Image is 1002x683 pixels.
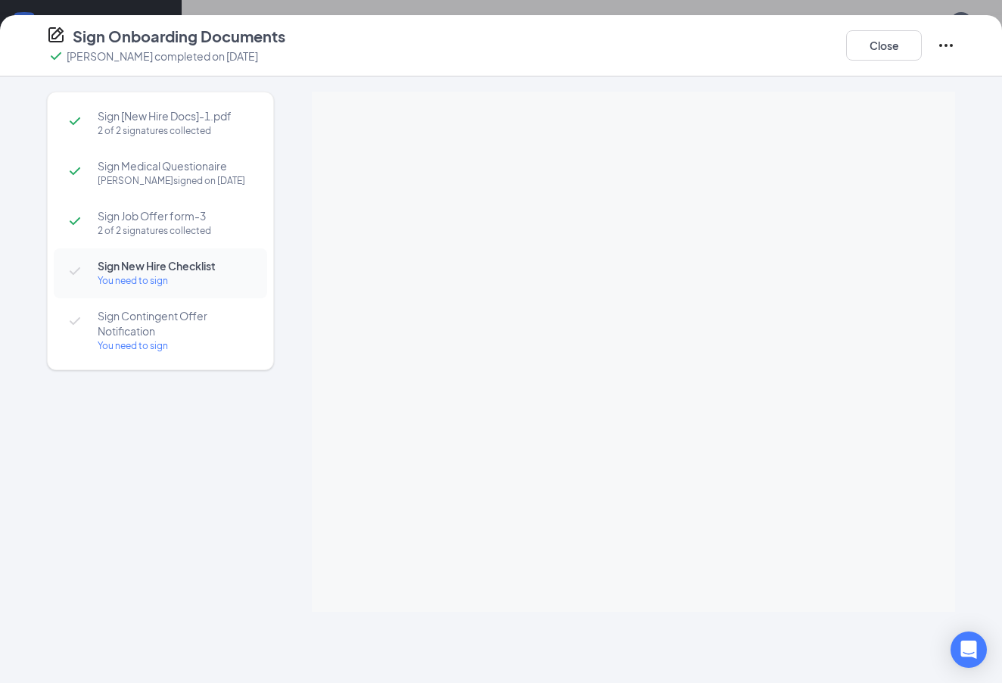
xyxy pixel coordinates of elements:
[66,162,84,180] svg: Checkmark
[98,308,252,338] span: Sign Contingent Offer Notification
[66,112,84,130] svg: Checkmark
[47,47,65,65] svg: Checkmark
[98,223,252,239] div: 2 of 2 signatures collected
[98,123,252,139] div: 2 of 2 signatures collected
[47,26,65,44] svg: CompanyDocumentIcon
[73,26,285,47] h4: Sign Onboarding Documents
[98,108,252,123] span: Sign [New Hire Docs]-1.pdf
[66,312,84,330] svg: Checkmark
[98,208,252,223] span: Sign Job Offer form-3
[66,262,84,280] svg: Checkmark
[67,48,258,64] p: [PERSON_NAME] completed on [DATE]
[98,173,252,189] div: [PERSON_NAME] signed on [DATE]
[937,36,955,55] svg: Ellipses
[951,632,987,668] div: Open Intercom Messenger
[98,258,252,273] span: Sign New Hire Checklist
[846,30,922,61] button: Close
[98,338,252,354] div: You need to sign
[66,212,84,230] svg: Checkmark
[98,273,252,288] div: You need to sign
[98,158,252,173] span: Sign Medical Questionaire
